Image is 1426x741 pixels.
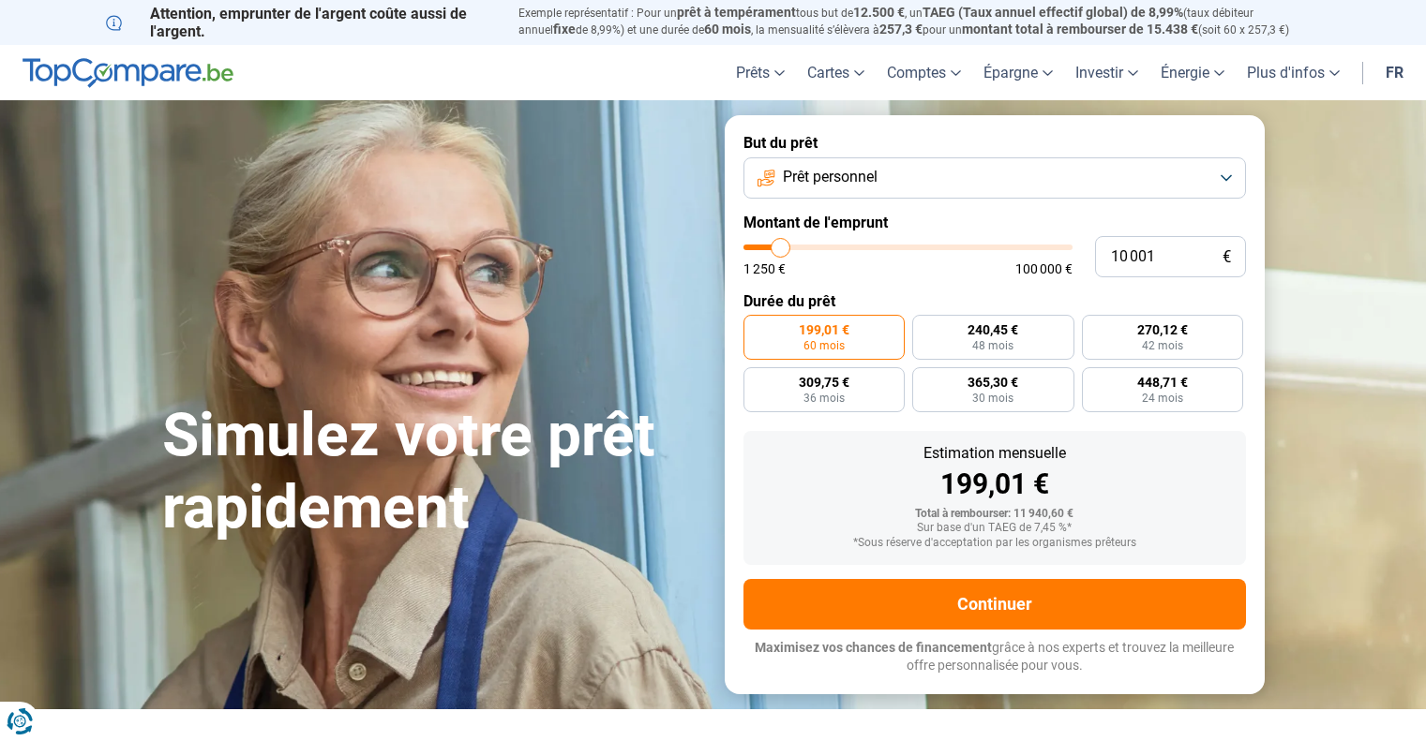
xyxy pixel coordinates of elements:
[1015,262,1073,275] span: 100 000 €
[1137,376,1188,389] span: 448,71 €
[803,340,845,351] span: 60 mois
[972,45,1064,100] a: Épargne
[783,167,878,187] span: Prêt personnel
[853,5,905,20] span: 12.500 €
[799,323,849,336] span: 199,01 €
[803,393,845,404] span: 36 mois
[879,22,923,37] span: 257,3 €
[553,22,576,37] span: fixe
[1149,45,1236,100] a: Énergie
[1137,323,1188,336] span: 270,12 €
[1223,249,1231,265] span: €
[23,58,233,88] img: TopCompare
[743,214,1246,231] label: Montant de l'emprunt
[968,323,1018,336] span: 240,45 €
[1142,393,1183,404] span: 24 mois
[962,22,1198,37] span: montant total à rembourser de 15.438 €
[743,262,786,275] span: 1 250 €
[743,292,1246,310] label: Durée du prêt
[677,5,796,20] span: prêt à tempérament
[876,45,972,100] a: Comptes
[758,446,1231,461] div: Estimation mensuelle
[743,134,1246,152] label: But du prêt
[758,522,1231,535] div: Sur base d'un TAEG de 7,45 %*
[796,45,876,100] a: Cartes
[972,393,1013,404] span: 30 mois
[704,22,751,37] span: 60 mois
[1236,45,1351,100] a: Plus d'infos
[743,579,1246,630] button: Continuer
[162,400,702,544] h1: Simulez votre prêt rapidement
[968,376,1018,389] span: 365,30 €
[518,5,1321,38] p: Exemple représentatif : Pour un tous but de , un (taux débiteur annuel de 8,99%) et une durée de ...
[1374,45,1415,100] a: fr
[755,640,992,655] span: Maximisez vos chances de financement
[758,537,1231,550] div: *Sous réserve d'acceptation par les organismes prêteurs
[1142,340,1183,351] span: 42 mois
[758,508,1231,521] div: Total à rembourser: 11 940,60 €
[725,45,796,100] a: Prêts
[799,376,849,389] span: 309,75 €
[923,5,1183,20] span: TAEG (Taux annuel effectif global) de 8,99%
[743,157,1246,199] button: Prêt personnel
[972,340,1013,351] span: 48 mois
[106,5,496,40] p: Attention, emprunter de l'argent coûte aussi de l'argent.
[1064,45,1149,100] a: Investir
[743,639,1246,675] p: grâce à nos experts et trouvez la meilleure offre personnalisée pour vous.
[758,470,1231,498] div: 199,01 €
